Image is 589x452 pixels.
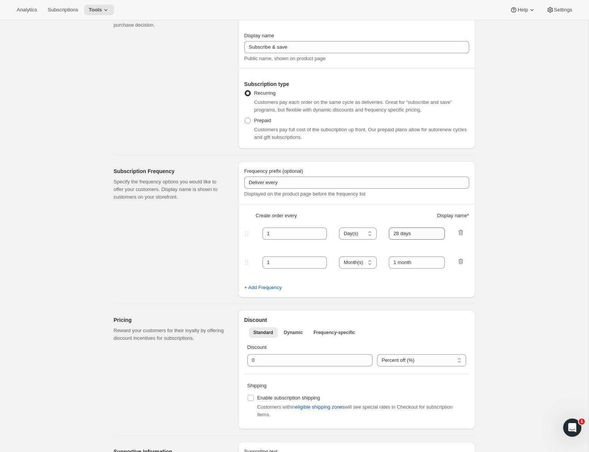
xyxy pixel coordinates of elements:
input: Deliver every [244,177,469,189]
span: Prepaid [254,118,271,123]
span: Settings [554,7,572,13]
h2: Subscription type [244,80,469,88]
span: eligible shipping zones [295,403,345,411]
input: 10 [247,354,361,366]
button: Analytics [12,5,41,15]
button: eligible shipping zones [291,401,350,413]
input: 1 month [389,228,445,240]
span: Standard [253,329,273,336]
span: + Add Frequency [244,284,282,291]
span: Recurring [254,90,275,96]
p: Discount [247,344,466,351]
span: Create order every [256,212,297,220]
span: Dynamic [284,329,303,336]
h2: Pricing [114,316,226,324]
span: Display name * [437,212,469,220]
h2: Discount [244,316,469,324]
button: Help [505,5,540,15]
span: Analytics [17,7,37,13]
span: Customers pay each order on the same cycle as deliveries. Great for “subscribe and save” programs... [254,99,452,113]
span: Frequency prefix (optional) [244,168,303,174]
iframe: Intercom live chat [563,419,581,437]
input: 1 month [389,256,445,269]
span: Help [517,7,528,13]
p: Specify the frequency options you would like to offer your customers. Display name is shown to cu... [114,178,226,201]
span: Subscriptions [48,7,78,13]
button: Settings [542,5,577,15]
span: Public name, shown on product page [244,56,326,61]
span: Enable subscription shipping [257,395,320,401]
button: + Add Frequency [240,282,287,294]
button: Subscriptions [43,5,83,15]
span: Customers pay full cost of the subscription up front. Our prepaid plans allow for autorenew cycle... [254,127,467,140]
button: Tools [84,5,114,15]
span: Customers within will see special rates in Checkout for subscription items. [257,404,453,417]
h2: Subscription Frequency [114,167,226,175]
span: Displayed on the product page before the frequency list [244,191,366,197]
input: Subscribe & Save [244,41,469,53]
p: Shipping [247,382,466,390]
span: Frequency-specific [314,329,355,336]
p: Reward your customers for their loyalty by offering discount incentives for subscriptions. [114,327,226,342]
span: Tools [89,7,102,13]
span: 1 [579,419,585,425]
span: Display name [244,33,274,38]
